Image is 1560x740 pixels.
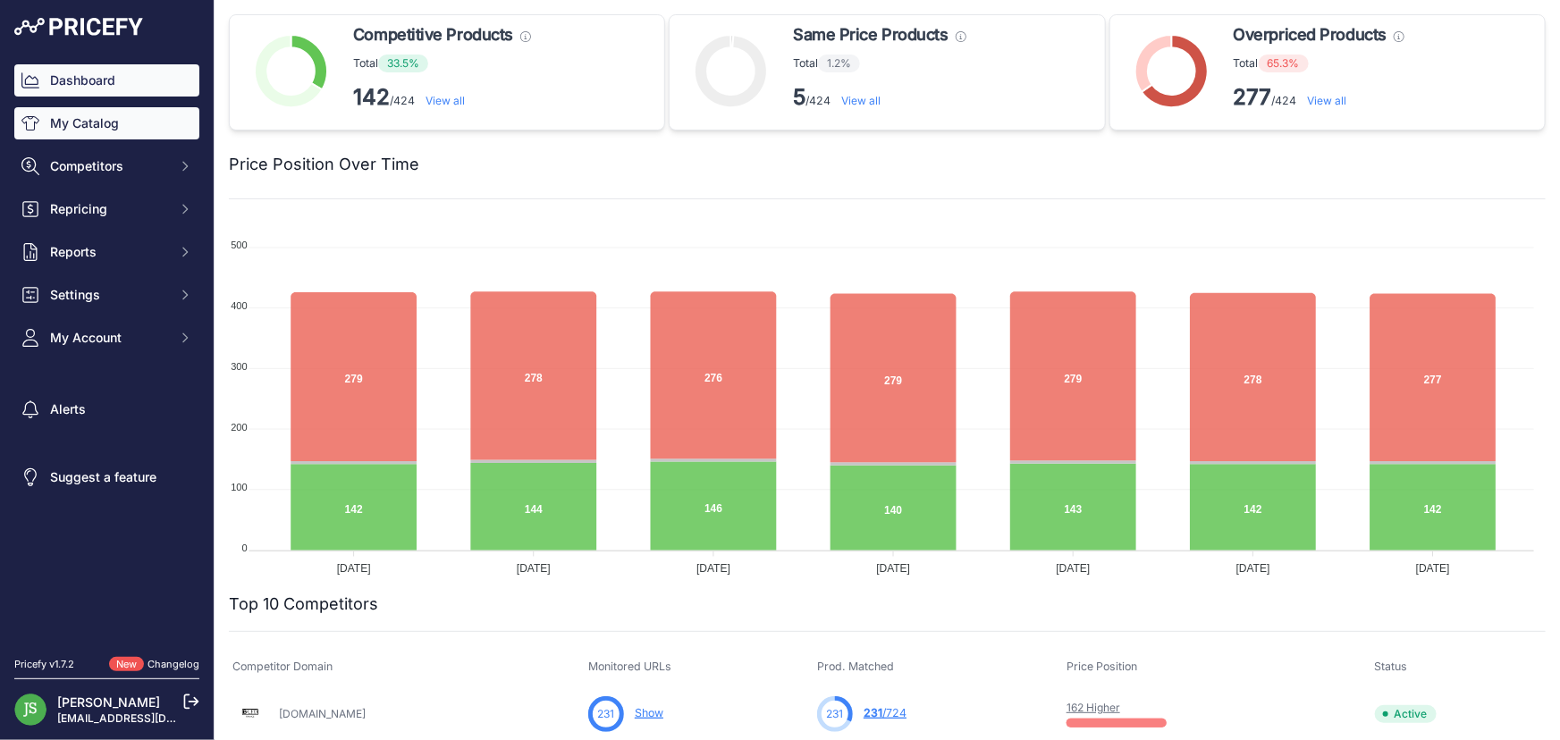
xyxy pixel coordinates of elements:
span: 1.2% [818,55,860,72]
a: Alerts [14,393,199,425]
strong: 5 [793,84,805,110]
p: Total [353,55,531,72]
strong: 277 [1234,84,1272,110]
tspan: [DATE] [337,563,371,576]
span: Competitor Domain [232,660,333,673]
span: Competitors [50,157,167,175]
span: Reports [50,243,167,261]
tspan: 400 [231,300,247,311]
span: 65.3% [1259,55,1309,72]
span: Prod. Matched [817,660,894,673]
span: 231 [598,706,615,722]
a: 162 Higher [1067,701,1120,714]
a: [PERSON_NAME] [57,694,160,710]
a: View all [841,94,881,107]
a: My Catalog [14,107,199,139]
tspan: [DATE] [1057,563,1091,576]
span: 231 [864,706,882,719]
span: Settings [50,286,167,304]
a: View all [1308,94,1347,107]
p: Total [1234,55,1404,72]
a: 231/724 [864,706,906,719]
h2: Top 10 Competitors [229,592,378,617]
a: View all [426,94,465,107]
tspan: 300 [231,361,247,372]
tspan: 200 [231,422,247,433]
p: /424 [1234,83,1404,112]
button: Competitors [14,150,199,182]
tspan: [DATE] [1236,563,1270,576]
button: My Account [14,322,199,354]
tspan: [DATE] [696,563,730,576]
span: Status [1375,660,1408,673]
span: Repricing [50,200,167,218]
span: Same Price Products [793,22,948,47]
tspan: 500 [231,240,247,251]
span: Active [1375,705,1437,723]
button: Reports [14,236,199,268]
p: /424 [353,83,531,112]
span: My Account [50,329,167,347]
a: [DOMAIN_NAME] [279,707,366,720]
tspan: [DATE] [1416,563,1450,576]
tspan: [DATE] [876,563,910,576]
a: Dashboard [14,64,199,97]
tspan: [DATE] [517,563,551,576]
h2: Price Position Over Time [229,152,419,177]
span: New [109,657,144,672]
a: Suggest a feature [14,461,199,493]
span: Monitored URLs [588,660,671,673]
span: Price Position [1067,660,1137,673]
tspan: 0 [241,542,247,553]
div: Pricefy v1.7.2 [14,657,74,672]
a: Changelog [148,658,199,670]
button: Repricing [14,193,199,225]
tspan: 100 [231,482,247,492]
strong: 142 [353,84,390,110]
nav: Sidebar [14,64,199,635]
a: Show [635,706,663,719]
span: Overpriced Products [1234,22,1387,47]
span: 33.5% [378,55,428,72]
span: 231 [827,706,844,722]
span: Competitive Products [353,22,513,47]
p: /424 [793,83,966,112]
button: Settings [14,279,199,311]
a: [EMAIL_ADDRESS][DOMAIN_NAME] [57,711,244,725]
img: Pricefy Logo [14,18,143,36]
p: Total [793,55,966,72]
